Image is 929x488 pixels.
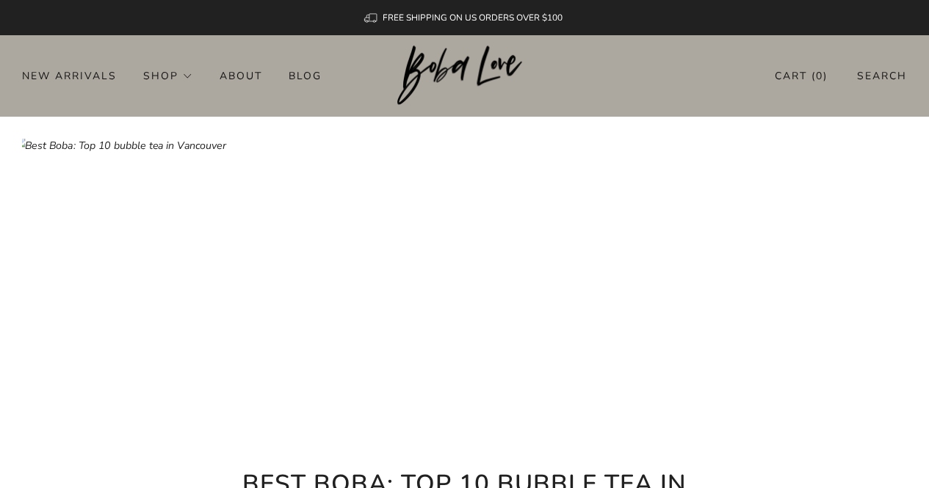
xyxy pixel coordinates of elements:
a: Search [857,64,907,88]
span: FREE SHIPPING ON US ORDERS OVER $100 [383,12,563,23]
items-count: 0 [816,69,823,83]
a: Shop [143,64,193,87]
a: Cart [775,64,828,88]
img: Boba Love [397,45,532,106]
a: New Arrivals [22,64,117,87]
a: About [220,64,262,87]
a: Blog [289,64,322,87]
